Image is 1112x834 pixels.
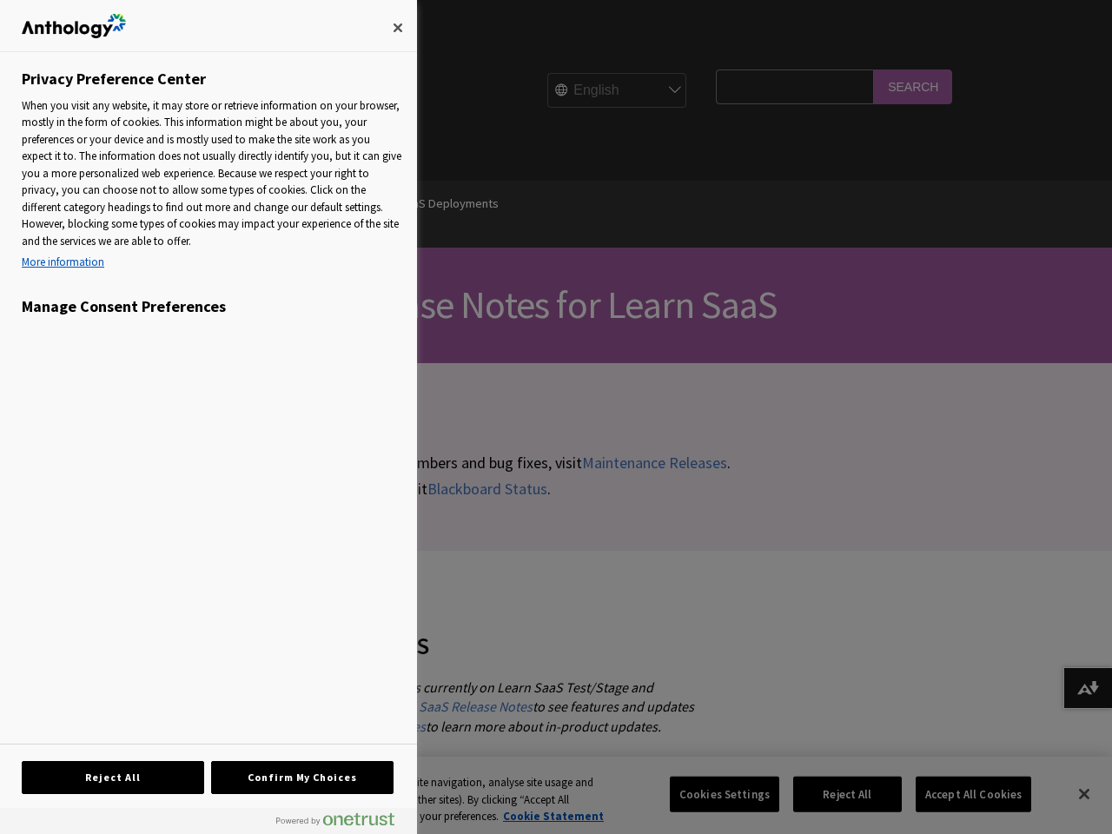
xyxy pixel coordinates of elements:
button: Confirm My Choices [211,761,394,794]
button: Close [379,9,417,47]
img: Powered by OneTrust Opens in a new Tab [276,812,394,826]
h2: Privacy Preference Center [22,69,206,89]
a: Powered by OneTrust Opens in a new Tab [276,812,408,834]
a: More information about your privacy, opens in a new tab [22,254,402,271]
button: Reject All [22,761,204,794]
img: Company Logo [22,14,126,38]
h3: Manage Consent Preferences [22,297,402,325]
div: Company Logo [22,9,126,43]
div: When you visit any website, it may store or retrieve information on your browser, mostly in the f... [22,97,402,275]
